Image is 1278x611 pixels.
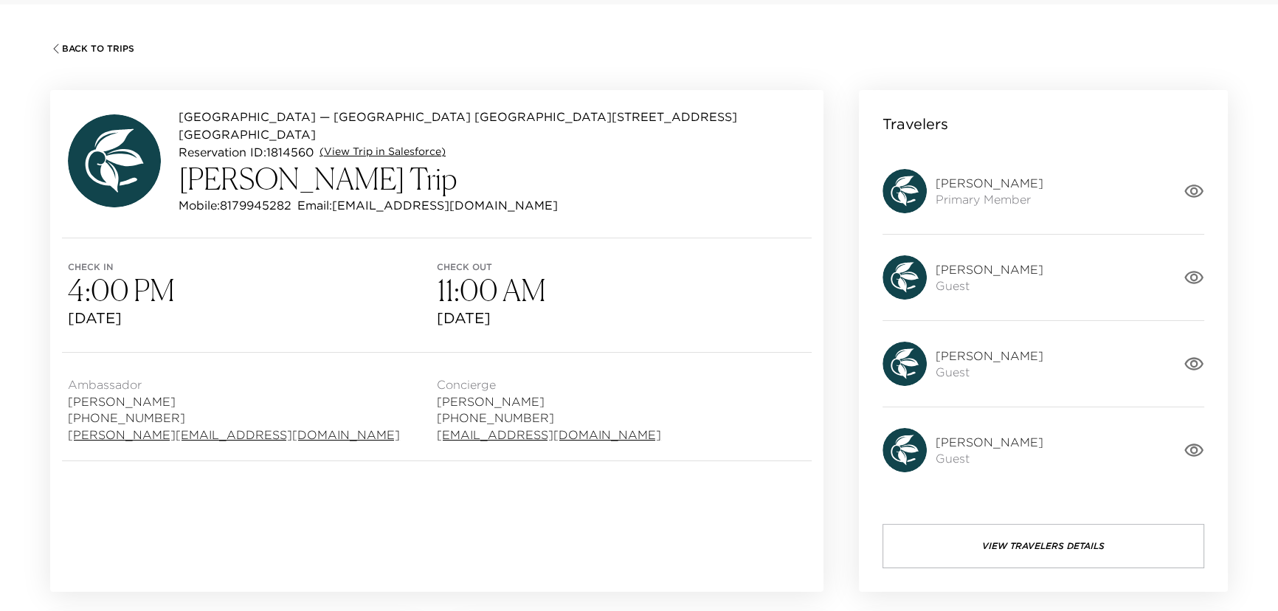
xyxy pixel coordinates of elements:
span: [PERSON_NAME] [936,261,1043,277]
p: Reservation ID: 1814560 [179,143,314,161]
a: [EMAIL_ADDRESS][DOMAIN_NAME] [437,427,661,443]
span: Guest [936,364,1043,380]
span: [PERSON_NAME] [437,393,661,410]
span: Guest [936,277,1043,294]
h3: 11:00 AM [437,272,806,308]
button: View Travelers Details [882,524,1204,568]
img: avatar.4afec266560d411620d96f9f038fe73f.svg [882,428,927,472]
span: [PERSON_NAME] [936,175,1043,191]
span: Concierge [437,376,661,393]
span: [DATE] [437,308,806,328]
img: avatar.4afec266560d411620d96f9f038fe73f.svg [882,342,927,386]
img: avatar.4afec266560d411620d96f9f038fe73f.svg [882,255,927,300]
p: [GEOGRAPHIC_DATA] — [GEOGRAPHIC_DATA] [GEOGRAPHIC_DATA][STREET_ADDRESS][GEOGRAPHIC_DATA] [179,108,806,143]
button: Back To Trips [50,43,134,55]
a: (View Trip in Salesforce) [319,145,446,159]
span: [PHONE_NUMBER] [437,410,661,426]
span: Check out [437,262,806,272]
p: Travelers [882,114,948,134]
span: Guest [936,450,1043,466]
span: [PERSON_NAME] [936,434,1043,450]
span: Ambassador [68,376,400,393]
a: [PERSON_NAME][EMAIL_ADDRESS][DOMAIN_NAME] [68,427,400,443]
h3: 4:00 PM [68,272,437,308]
img: avatar.4afec266560d411620d96f9f038fe73f.svg [882,169,927,213]
p: Email: [EMAIL_ADDRESS][DOMAIN_NAME] [297,196,558,214]
h3: [PERSON_NAME] Trip [179,161,806,196]
img: avatar.4afec266560d411620d96f9f038fe73f.svg [68,114,161,207]
span: Check in [68,262,437,272]
span: Back To Trips [62,44,134,54]
span: [DATE] [68,308,437,328]
span: [PERSON_NAME] [936,348,1043,364]
p: Mobile: 8179945282 [179,196,291,214]
span: Primary Member [936,191,1043,207]
span: [PERSON_NAME] [68,393,400,410]
span: [PHONE_NUMBER] [68,410,400,426]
